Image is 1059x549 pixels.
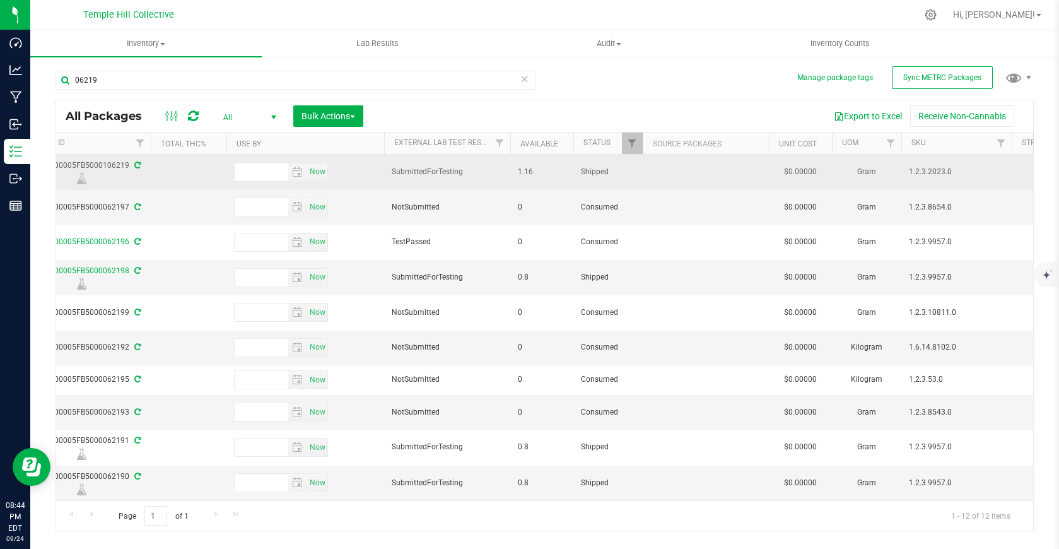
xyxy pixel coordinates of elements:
span: Set Current date [307,198,328,216]
div: 1A40A0300005FB5000062192 [10,341,153,353]
span: select [288,474,307,492]
span: 0.8 [518,271,566,283]
span: Set Current date [307,474,328,492]
a: Lab Results [262,30,493,57]
span: 0 [518,236,566,248]
div: 1A40A0300005FB5000062193 [10,406,153,418]
span: select [288,339,307,357]
div: 1A40A0300005FB5000106219 [10,160,153,184]
span: NotSubmitted [392,374,503,386]
a: Available [520,139,558,148]
span: Audit [494,38,724,49]
span: Set Current date [307,268,328,286]
span: SubmittedForTesting [392,441,503,453]
span: Consumed [581,307,635,319]
div: 1A40A0300005FB5000062199 [10,307,153,319]
p: 08:44 PM EDT [6,500,25,534]
span: Gram [840,406,894,418]
span: 0 [518,406,566,418]
span: Gram [840,441,894,453]
span: Set Current date [307,304,328,322]
span: Hi, [PERSON_NAME]! [953,9,1035,20]
inline-svg: Manufacturing [9,91,22,103]
span: Set Current date [307,233,328,251]
span: NotSubmitted [392,307,503,319]
span: Kilogram [840,374,894,386]
span: select [288,439,307,456]
span: Set Current date [307,163,328,181]
inline-svg: Inbound [9,118,22,131]
span: 1.2.3.9957.0 [909,236,1004,248]
div: Manage settings [923,9,939,21]
td: $0.00000 [769,430,832,465]
div: 1A40A0300005FB5000062195 [10,374,153,386]
span: Sync from Compliance System [132,266,141,275]
div: Lab Sample [10,172,153,184]
span: select [307,371,327,389]
inline-svg: Inventory [9,145,22,158]
span: Kilogram [840,341,894,353]
span: select [307,163,327,181]
button: Sync METRC Packages [892,66,993,89]
span: Sync from Compliance System [132,161,141,170]
a: Filter [489,133,510,154]
button: Receive Non-Cannabis [910,105,1014,127]
a: 1A40A0300005FB5000062198 [22,266,129,275]
div: 1A40A0300005FB5000062190 [10,471,153,495]
span: Consumed [581,341,635,353]
a: Inventory [30,30,262,57]
span: Clear [520,71,529,87]
span: select [307,339,327,357]
span: 0.8 [518,477,566,489]
a: Filter [881,133,901,154]
span: Lab Results [339,38,416,49]
span: select [307,269,327,286]
span: Set Current date [307,338,328,357]
td: $0.00000 [769,295,832,330]
a: Audit [493,30,725,57]
a: Status [583,138,611,147]
a: Inventory Counts [725,30,956,57]
div: Lab Sample [10,277,153,290]
input: Search Package ID, Item Name, SKU, Lot or Part Number... [56,71,535,90]
span: Gram [840,166,894,178]
span: select [288,304,307,321]
a: UOM [842,138,858,147]
span: All Packages [66,109,155,123]
span: Shipped [581,271,635,283]
span: select [307,304,327,321]
a: Filter [130,133,151,154]
span: Gram [840,477,894,489]
span: Shipped [581,477,635,489]
span: Inventory Counts [793,38,887,49]
span: 1 - 12 of 12 items [941,506,1021,525]
a: External Lab Test Result [394,138,493,147]
div: Lab Sample [10,447,153,460]
td: $0.00000 [769,365,832,395]
span: 0 [518,307,566,319]
span: Gram [840,236,894,248]
span: Sync from Compliance System [132,436,141,445]
a: Strain [1022,138,1048,147]
span: Consumed [581,236,635,248]
span: Temple Hill Collective [83,9,174,20]
a: Total THC% [161,139,206,148]
span: Sync from Compliance System [132,203,141,211]
a: SKU [911,138,926,147]
span: Consumed [581,374,635,386]
span: NotSubmitted [392,406,503,418]
span: select [307,439,327,456]
span: Consumed [581,201,635,213]
span: 0.8 [518,441,566,453]
td: $0.00000 [769,225,832,260]
span: SubmittedForTesting [392,166,503,178]
span: Sync from Compliance System [132,237,141,246]
span: 1.2.3.9957.0 [909,441,1004,453]
span: Gram [840,307,894,319]
td: $0.00000 [769,395,832,430]
a: Unit Cost [779,139,817,148]
th: Source Packages [643,133,769,155]
span: select [288,198,307,216]
span: SubmittedForTesting [392,271,503,283]
inline-svg: Outbound [9,172,22,185]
